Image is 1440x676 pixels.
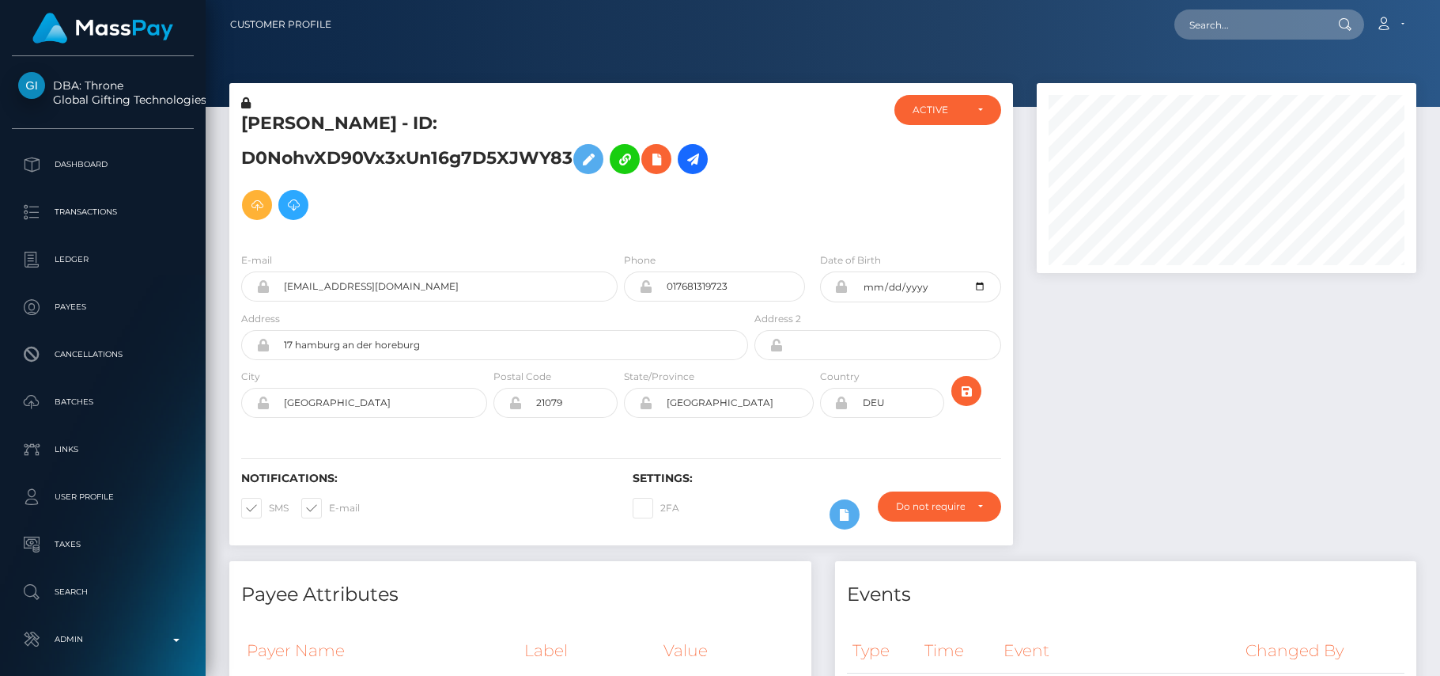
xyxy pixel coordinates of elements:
p: Transactions [18,200,187,224]
p: Taxes [18,533,187,556]
a: Admin [12,620,194,659]
a: Taxes [12,525,194,564]
th: Type [847,629,920,673]
div: Do not require [896,500,965,513]
th: Event [998,629,1240,673]
h4: Payee Attributes [241,581,799,609]
h6: Settings: [633,472,1000,485]
button: Do not require [878,492,1001,522]
p: Ledger [18,248,187,272]
p: User Profile [18,485,187,509]
label: E-mail [241,253,272,268]
div: ACTIVE [913,104,965,116]
th: Value [658,629,799,672]
label: Date of Birth [820,253,881,268]
a: Dashboard [12,145,194,184]
label: City [241,370,260,384]
p: Cancellations [18,343,187,366]
a: Initiate Payout [678,144,708,174]
label: Address 2 [754,312,801,326]
span: DBA: Throne Global Gifting Technologies Inc [12,78,194,107]
th: Changed By [1240,629,1404,673]
p: Admin [18,628,187,651]
a: User Profile [12,477,194,517]
a: Customer Profile [230,8,331,41]
h4: Events [847,581,1405,609]
label: E-mail [301,498,360,518]
label: Address [241,312,280,326]
a: Links [12,430,194,469]
label: SMS [241,498,289,518]
input: Search... [1174,9,1323,40]
p: Batches [18,390,187,414]
img: Global Gifting Technologies Inc [18,72,45,99]
a: Search [12,572,194,612]
label: 2FA [633,498,679,518]
a: Batches [12,382,194,422]
th: Payer Name [241,629,519,672]
p: Dashboard [18,153,187,177]
h5: [PERSON_NAME] - ID: D0NohvXD90Vx3xUn16g7D5XJWY83 [241,112,739,228]
label: Country [820,370,860,384]
p: Links [18,438,187,461]
button: ACTIVE [894,95,1001,125]
img: MassPay Logo [32,13,173,44]
a: Transactions [12,192,194,232]
a: Ledger [12,240,194,279]
a: Cancellations [12,335,194,374]
label: Postal Code [493,370,551,384]
p: Search [18,580,187,604]
label: State/Province [624,370,694,384]
p: Payees [18,295,187,319]
label: Phone [624,253,656,268]
a: Payees [12,287,194,327]
th: Label [519,629,658,672]
th: Time [919,629,998,673]
h6: Notifications: [241,472,609,485]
